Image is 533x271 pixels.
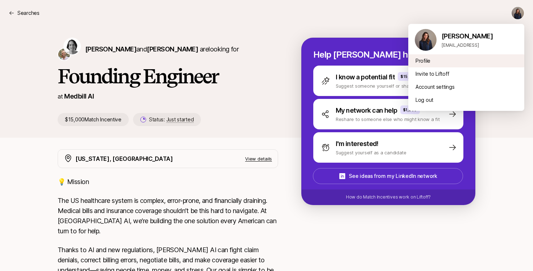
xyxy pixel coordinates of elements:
img: Laetitia Gazay [415,29,437,51]
div: Account settings [408,80,524,93]
div: Profile [408,54,524,67]
p: [PERSON_NAME] [442,31,518,41]
div: Log out [408,93,524,107]
div: Invite to Liftoff [408,67,524,80]
p: [EMAIL_ADDRESS] [442,42,518,49]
